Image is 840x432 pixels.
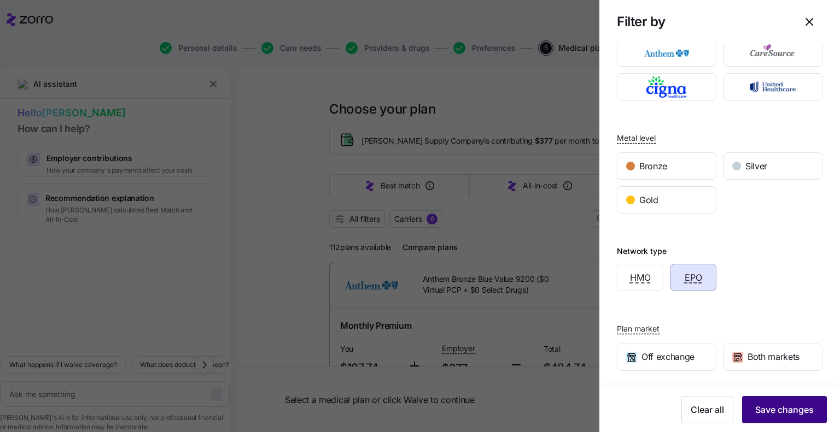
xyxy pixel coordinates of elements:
[146,341,219,384] button: Help
[630,271,651,285] span: HMO
[173,368,191,376] span: Help
[16,258,203,290] div: How do I know if my initial premium was paid, or if I am set up with autopay?
[22,174,89,186] span: Search for help
[681,396,733,423] button: Clear all
[16,195,203,227] div: What is [PERSON_NAME]’s smart plan selection platform?
[639,159,667,173] span: Bronze
[16,227,203,258] div: What if I want help from an Enrollment Expert choosing a plan?
[742,396,827,423] button: Save changes
[691,403,724,416] span: Clear all
[685,271,702,285] span: EPO
[16,290,203,310] div: How does ICHRA work with Medicare?
[627,42,707,64] img: Anthem
[22,21,87,38] img: logo
[22,96,197,115] p: How can we help?
[73,341,145,384] button: Messages
[627,76,707,98] img: Cigna Healthcare
[617,133,656,144] span: Metal level
[748,350,800,364] span: Both markets
[24,368,49,376] span: Home
[617,323,660,334] span: Plan market
[745,159,767,173] span: Silver
[22,231,183,254] div: What if I want help from an Enrollment Expert choosing a plan?
[22,263,183,286] div: How do I know if my initial premium was paid, or if I am set up with autopay?
[22,199,183,222] div: What is [PERSON_NAME]’s smart plan selection platform?
[16,169,203,191] button: Search for help
[22,78,197,96] p: Hi [PERSON_NAME]
[22,138,183,149] div: Send us a message
[617,245,667,257] div: Network type
[639,193,658,207] span: Gold
[733,76,813,98] img: UnitedHealthcare
[91,368,129,376] span: Messages
[22,294,183,306] div: How does ICHRA work with Medicare?
[188,17,208,37] div: Close
[617,13,787,30] h1: Filter by
[755,403,814,416] span: Save changes
[733,42,813,64] img: CareSource
[641,350,695,364] span: Off exchange
[11,128,208,158] div: Send us a message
